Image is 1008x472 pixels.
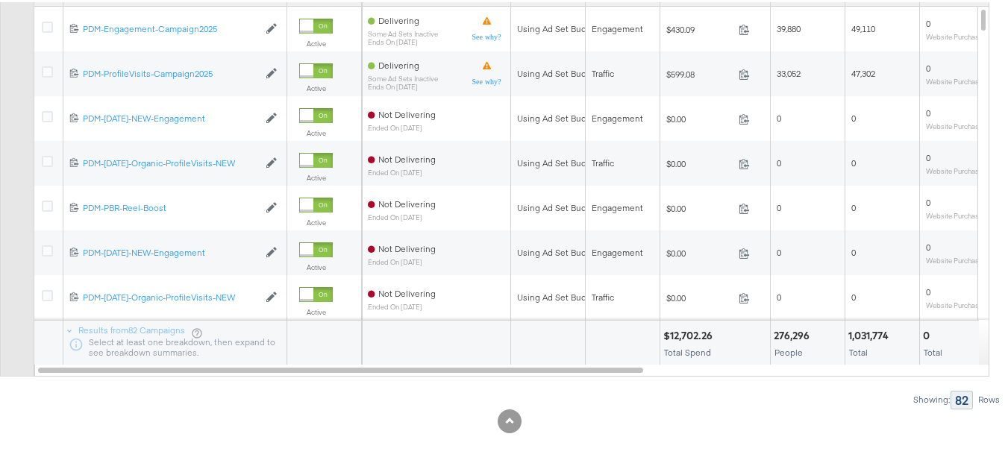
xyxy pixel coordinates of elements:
[83,155,258,168] a: PDM-[DATE]-Organic-ProfileVisits-NEW
[517,200,600,212] div: Using Ad Set Budget
[666,22,733,33] span: $430.09
[378,241,436,252] span: Not Delivering
[83,110,258,123] a: PDM-[DATE]-NEW-Engagement
[368,300,436,309] sub: ended on [DATE]
[83,289,258,301] div: PDM-[DATE]-Organic-ProfileVisits-NEW
[926,60,930,72] span: 0
[368,28,438,36] sub: Some Ad Sets Inactive
[666,201,733,212] span: $0.00
[923,327,934,341] div: 0
[299,126,333,136] label: Active
[517,110,600,122] div: Using Ad Set Budget
[378,151,436,163] span: Not Delivering
[592,66,614,77] span: Traffic
[924,344,942,356] span: Total
[777,245,781,256] span: 0
[777,289,781,300] span: 0
[666,290,733,301] span: $0.00
[299,81,333,91] label: Active
[83,110,258,122] div: PDM-[DATE]-NEW-Engagement
[774,327,814,341] div: 276,296
[851,21,875,32] span: 49,110
[517,289,600,301] div: Using Ad Set Budget
[83,155,258,167] div: PDM-[DATE]-Organic-ProfileVisits-NEW
[592,289,614,300] span: Traffic
[592,110,643,122] span: Engagement
[926,150,930,161] span: 0
[368,122,436,130] sub: ended on [DATE]
[926,209,986,218] sub: Website Purchases
[926,164,986,173] sub: Website Purchases
[666,111,733,122] span: $0.00
[977,392,1001,403] div: Rows
[851,200,856,211] span: 0
[774,344,803,356] span: People
[777,110,781,122] span: 0
[299,215,333,225] label: Active
[378,196,436,207] span: Not Delivering
[368,36,438,44] sub: ends on [DATE]
[592,155,614,166] span: Traffic
[378,57,419,69] span: Delivering
[83,200,258,212] div: PDM-PBR-Reel-Boost
[83,245,258,257] a: PDM-[DATE]-NEW-Engagement
[378,286,436,297] span: Not Delivering
[592,21,643,32] span: Engagement
[83,21,258,33] div: PDM-Engagement-Campaign2025
[926,16,930,27] span: 0
[663,327,717,341] div: $12,702.26
[926,239,930,251] span: 0
[851,155,856,166] span: 0
[926,75,986,84] sub: Website Purchases
[926,119,986,128] sub: Website Purchases
[83,66,258,78] a: PDM-ProfileVisits-Campaign2025
[517,21,600,33] div: Using Ad Set Budget
[848,327,893,341] div: 1,031,774
[378,13,419,24] span: Delivering
[912,392,951,403] div: Showing:
[368,166,436,174] sub: ended on [DATE]
[83,200,258,213] a: PDM-PBR-Reel-Boost
[926,284,930,295] span: 0
[368,256,436,264] sub: ended on [DATE]
[299,37,333,46] label: Active
[666,245,733,257] span: $0.00
[926,254,986,262] sub: Website Purchases
[777,66,801,77] span: 33,052
[926,298,986,307] sub: Website Purchases
[849,344,868,356] span: Total
[592,200,643,211] span: Engagement
[517,155,600,167] div: Using Ad Set Budget
[777,21,801,32] span: 39,880
[378,107,436,118] span: Not Delivering
[951,388,973,407] div: 82
[926,195,930,206] span: 0
[517,66,600,78] div: Using Ad Set Budget
[851,289,856,300] span: 0
[926,30,986,39] sub: Website Purchases
[777,200,781,211] span: 0
[368,211,436,219] sub: ended on [DATE]
[592,245,643,256] span: Engagement
[926,105,930,116] span: 0
[777,155,781,166] span: 0
[368,81,438,89] sub: ends on [DATE]
[299,260,333,270] label: Active
[664,344,711,356] span: Total Spend
[851,245,856,256] span: 0
[83,21,258,34] a: PDM-Engagement-Campaign2025
[666,156,733,167] span: $0.00
[299,305,333,315] label: Active
[851,66,875,77] span: 47,302
[83,289,258,302] a: PDM-[DATE]-Organic-ProfileVisits-NEW
[517,245,600,257] div: Using Ad Set Budget
[851,110,856,122] span: 0
[666,66,733,78] span: $599.08
[368,72,438,81] sub: Some Ad Sets Inactive
[299,171,333,180] label: Active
